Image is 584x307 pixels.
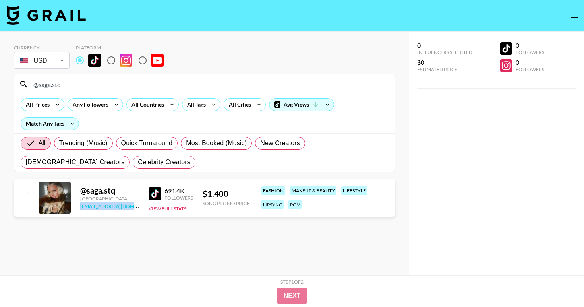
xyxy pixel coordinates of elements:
div: [GEOGRAPHIC_DATA] [80,196,139,202]
div: Platform [76,45,170,51]
span: [DEMOGRAPHIC_DATA] Creators [26,157,125,167]
button: open drawer [567,8,582,24]
div: makeup & beauty [290,186,336,195]
div: $0 [417,58,472,66]
div: 691.4K [164,187,193,195]
div: 0 [516,41,544,49]
img: TikTok [149,187,161,200]
div: 0 [417,41,472,49]
div: Followers [516,49,544,55]
div: @ saga.stq [80,186,139,196]
span: All [39,138,46,148]
div: Any Followers [68,99,110,111]
span: Trending (Music) [59,138,108,148]
input: Search by User Name [29,78,390,91]
button: View Full Stats [149,206,186,212]
div: Match Any Tags [21,118,79,130]
div: Estimated Price [417,66,472,72]
img: YouTube [151,54,164,67]
div: Influencers Selected [417,49,472,55]
div: fashion [261,186,285,195]
img: Instagram [120,54,132,67]
div: All Countries [127,99,166,111]
div: Followers [164,195,193,201]
div: lifestyle [341,186,367,195]
div: All Prices [21,99,51,111]
div: Avg Views [269,99,334,111]
iframe: Drift Widget Chat Controller [544,267,574,297]
div: Followers [516,66,544,72]
div: 0 [516,58,544,66]
button: Next [277,288,307,304]
span: Quick Turnaround [121,138,173,148]
div: Song Promo Price [203,200,249,206]
div: lipsync [261,200,284,209]
div: $ 1,400 [203,189,249,199]
span: Celebrity Creators [138,157,190,167]
div: All Cities [224,99,253,111]
div: Step 1 of 2 [280,279,304,285]
a: [EMAIL_ADDRESS][DOMAIN_NAME] [80,202,160,209]
img: TikTok [88,54,101,67]
span: New Creators [260,138,300,148]
span: Most Booked (Music) [186,138,247,148]
div: Currency [14,45,70,51]
div: All Tags [182,99,207,111]
img: Grail Talent [6,6,86,25]
div: pov [288,200,302,209]
div: USD [15,54,68,68]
